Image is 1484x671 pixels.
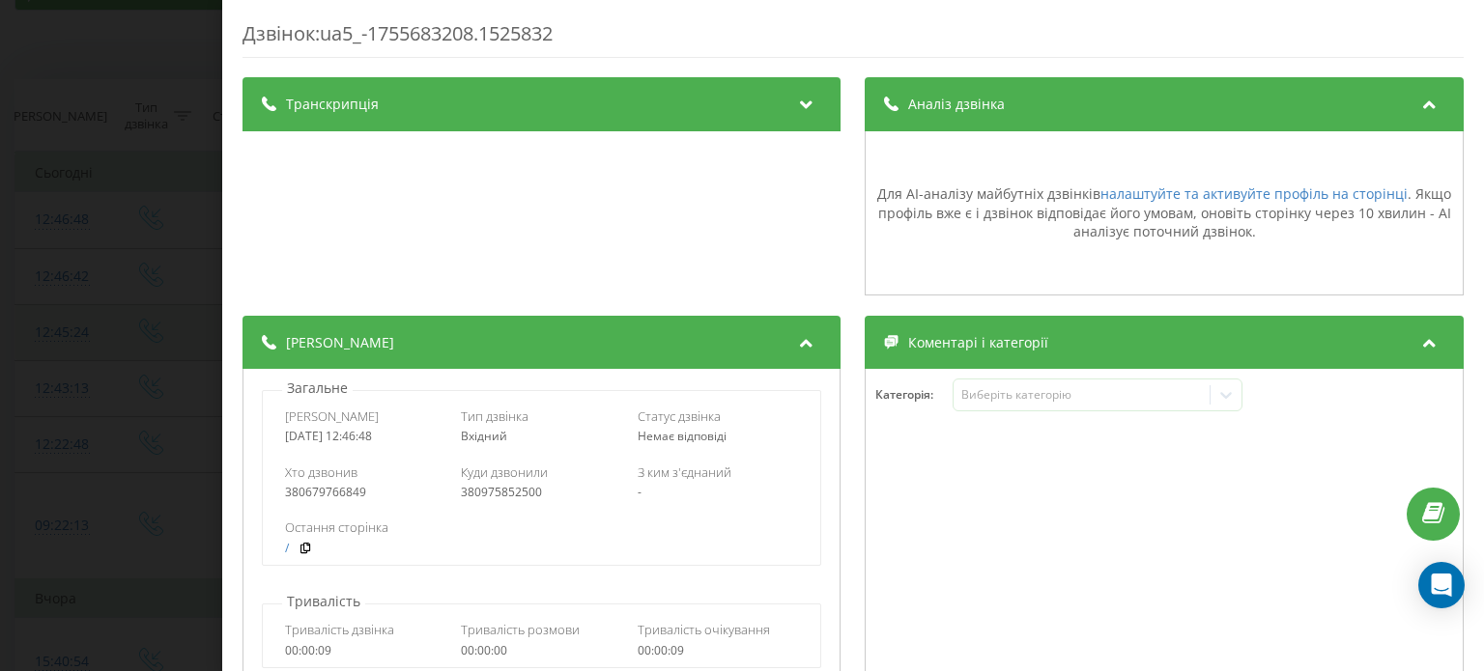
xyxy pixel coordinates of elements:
[285,621,394,638] span: Тривалість дзвінка
[285,407,379,425] span: [PERSON_NAME]
[462,428,508,444] span: Вхідний
[462,621,581,638] span: Тривалість розмови
[638,463,731,481] span: З ким з'єднаний
[462,463,549,481] span: Куди дзвонили
[638,644,799,657] div: 00:00:09
[286,333,394,352] span: [PERSON_NAME]
[462,644,623,657] div: 00:00:00
[285,430,446,443] div: [DATE] 12:46:48
[909,333,1049,352] span: Коментарі і категорії
[638,486,799,499] div: -
[462,486,623,499] div: 380975852500
[876,388,954,402] h4: Категорія :
[285,644,446,657] div: 00:00:09
[285,542,289,555] a: /
[285,463,357,481] span: Хто дзвонив
[285,518,388,536] span: Остання сторінка
[909,95,1006,114] span: Аналіз дзвінка
[243,20,1464,58] div: Дзвінок : ua5_-1755683208.1525832
[638,407,721,425] span: Статус дзвінка
[961,387,1203,403] div: Виберіть категорію
[1418,562,1465,608] div: Open Intercom Messenger
[638,621,770,638] span: Тривалість очікування
[638,428,727,444] span: Немає відповіді
[462,407,529,425] span: Тип дзвінка
[282,378,353,398] p: Загальне
[286,95,379,114] span: Транскрипція
[876,184,1453,241] div: Для AI-аналізу майбутніх дзвінків . Якщо профіль вже є і дзвінок відповідає його умовам, оновіть ...
[282,592,365,611] p: Тривалість
[1100,184,1408,203] a: налаштуйте та активуйте профіль на сторінці
[285,486,446,499] div: 380679766849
